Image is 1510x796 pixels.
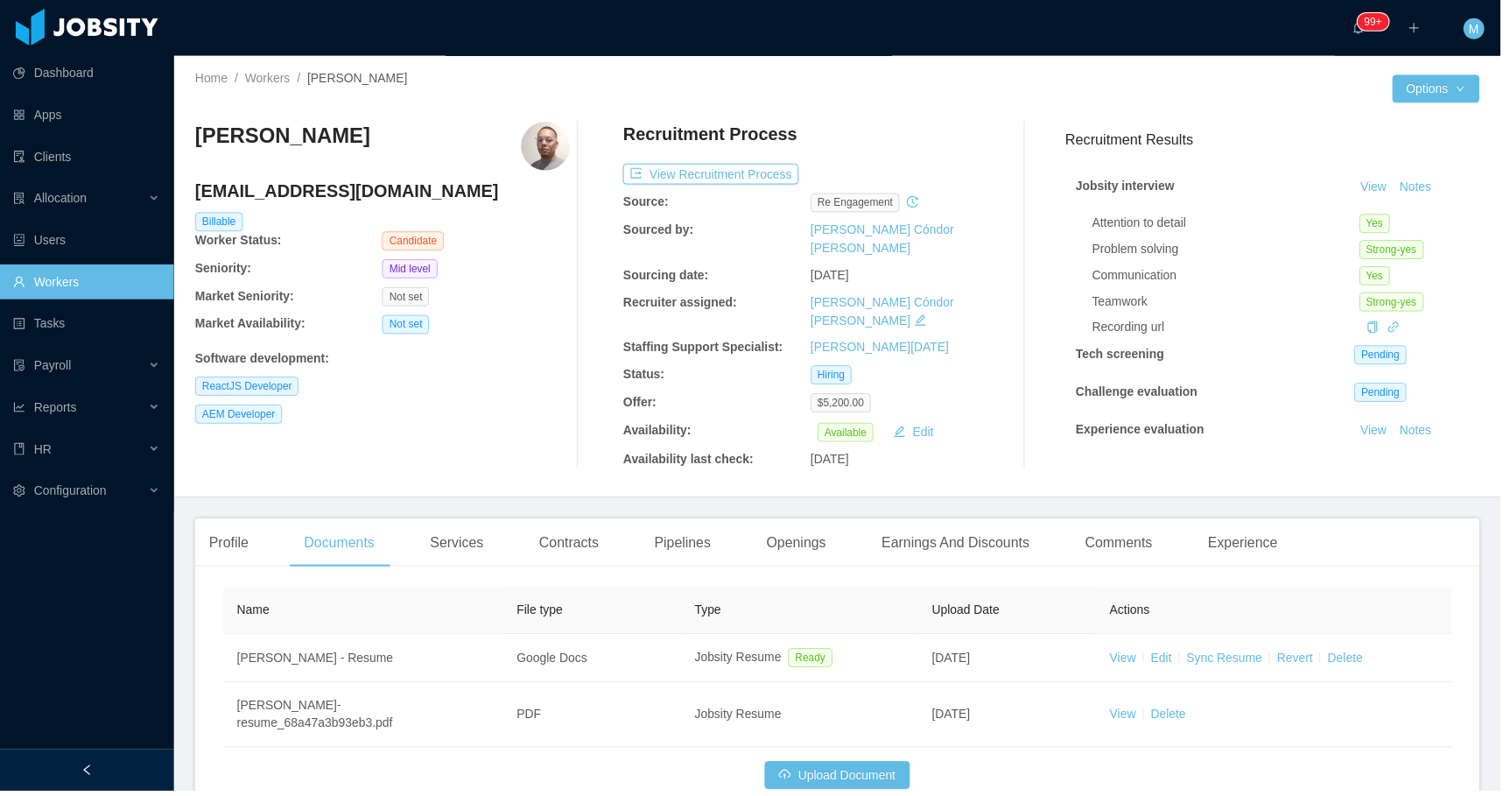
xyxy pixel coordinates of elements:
[816,297,960,329] a: [PERSON_NAME] Cóndor [PERSON_NAME]
[1363,426,1401,440] a: View
[34,445,52,459] span: HR
[196,214,244,233] span: Billable
[384,261,439,280] span: Mid level
[238,607,270,621] span: Name
[699,607,725,621] span: Type
[699,654,786,668] span: Jobsity Resume
[1202,522,1300,571] div: Experience
[246,72,291,86] a: Workers
[34,361,72,375] span: Payroll
[793,652,838,672] span: Ready
[13,446,25,458] i: icon: book
[298,72,302,86] span: /
[816,455,854,469] span: [DATE]
[34,403,77,417] span: Reports
[196,354,331,368] b: Software development :
[13,362,25,374] i: icon: file-protect
[1078,522,1173,571] div: Comments
[235,72,239,86] span: /
[627,297,741,311] b: Recruiter assigned:
[196,180,573,205] h4: [EMAIL_ADDRESS][DOMAIN_NAME]
[384,233,446,252] span: Candidate
[1478,18,1489,39] span: M
[1117,607,1157,621] span: Actions
[1375,323,1387,335] i: icon: copy
[1099,294,1367,313] div: Teamwork
[196,263,253,277] b: Seniority:
[627,426,695,440] b: Availability:
[13,224,161,259] a: icon: robotUsers
[1072,130,1489,151] h3: Recruitment Results
[627,123,802,147] h4: Recruitment Process
[196,123,372,151] h3: [PERSON_NAME]
[644,522,729,571] div: Pipelines
[529,522,616,571] div: Contracts
[1401,423,1448,444] button: Notes
[920,316,932,328] i: icon: edit
[1396,322,1408,336] a: icon: link
[196,319,307,333] b: Market Availability:
[1083,180,1183,194] strong: Jobsity interview
[912,197,924,209] i: icon: history
[520,607,566,621] span: File type
[224,687,506,752] td: [PERSON_NAME]-resume_68a47a3b93eb3.pdf
[816,342,955,356] a: [PERSON_NAME][DATE]
[224,638,506,687] td: [PERSON_NAME] - Resume
[627,270,713,284] b: Sourcing date:
[291,522,390,571] div: Documents
[816,224,960,257] a: [PERSON_NAME] Cóndor [PERSON_NAME]
[816,270,854,284] span: [DATE]
[13,308,161,343] a: icon: profileTasks
[506,687,685,752] td: PDF
[13,98,161,133] a: icon: appstoreApps
[196,291,296,305] b: Market Seniority:
[1336,655,1371,669] a: Delete
[627,342,788,356] b: Staffing Support Specialist:
[1083,425,1212,439] strong: Experience evaluation
[1099,215,1367,234] div: Attention to detail
[892,424,946,445] button: icon: editEdit
[13,266,161,301] a: icon: userWorkers
[1401,463,1448,484] button: Notes
[816,368,857,387] span: Hiring
[384,317,432,336] span: Not set
[1194,655,1270,669] a: Sync Resume
[196,379,300,398] span: ReactJS Developer
[938,607,1006,621] span: Upload Date
[1368,215,1400,235] span: Yes
[1396,323,1408,335] i: icon: link
[13,56,161,91] a: icon: pie-chartDashboard
[418,522,500,571] div: Services
[1117,712,1143,726] a: View
[627,455,758,469] b: Availability last check:
[13,488,25,500] i: icon: setting
[769,766,915,794] button: icon: cloud-uploadUpload Document
[627,196,672,210] b: Source:
[627,398,660,412] b: Offer:
[13,404,25,416] i: icon: line-chart
[1158,712,1193,726] a: Delete
[1099,268,1367,286] div: Communication
[627,370,668,384] b: Status:
[524,123,573,172] img: 7ea1da9b-e7aa-499e-a2fc-336600364363_689fcf3b22d78-400w.png
[1158,655,1179,669] a: Edit
[874,522,1050,571] div: Earnings And Discounts
[506,638,685,687] td: Google Docs
[699,712,786,726] span: Jobsity Resume
[1368,242,1433,261] span: Strong-yes
[627,165,804,186] button: icon: exportView Recruitment Process
[627,168,804,182] a: icon: exportView Recruitment Process
[1401,178,1448,199] button: Notes
[816,396,876,415] span: $5,200.00
[196,72,228,86] a: Home
[1099,321,1367,339] div: Recording url
[1361,22,1373,34] i: icon: bell
[1368,294,1433,313] span: Strong-yes
[1363,348,1415,367] span: Pending
[627,224,698,238] b: Sourced by:
[34,193,88,207] span: Allocation
[1368,268,1400,287] span: Yes
[1363,180,1401,194] a: View
[384,289,432,308] span: Not set
[34,487,107,501] span: Configuration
